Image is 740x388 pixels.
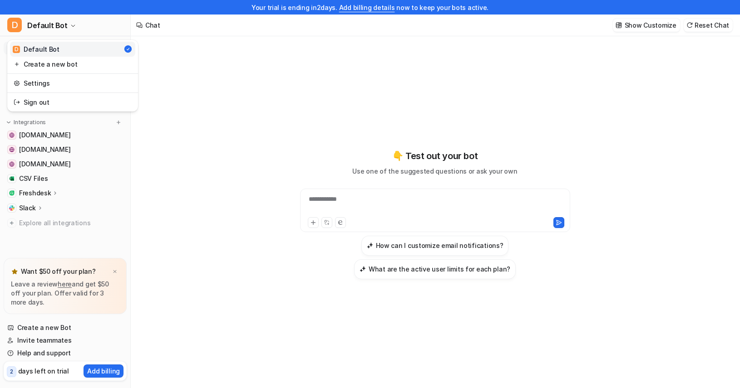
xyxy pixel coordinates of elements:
[10,76,135,91] a: Settings
[27,19,68,32] span: Default Bot
[10,57,135,72] a: Create a new bot
[7,18,22,32] span: D
[7,40,138,112] div: DDefault Bot
[14,78,20,88] img: reset
[14,97,20,107] img: reset
[10,95,135,110] a: Sign out
[13,44,59,54] div: Default Bot
[13,46,20,53] span: D
[14,59,20,69] img: reset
